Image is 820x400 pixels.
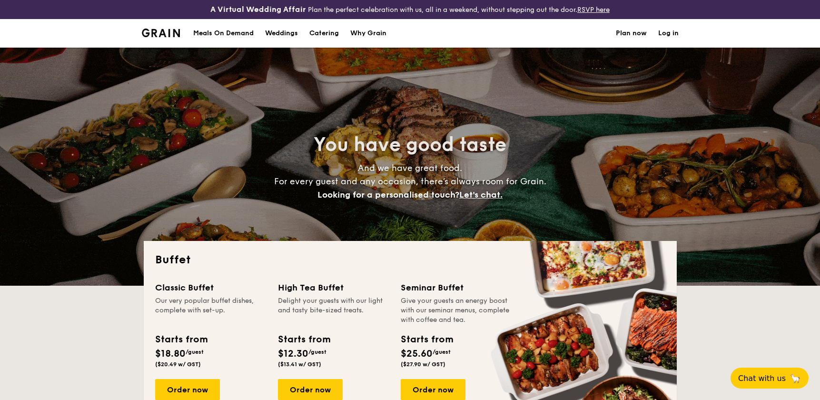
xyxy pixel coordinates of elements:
[345,19,392,48] a: Why Grain
[155,348,186,360] span: $18.80
[658,19,679,48] a: Log in
[265,19,298,48] div: Weddings
[155,379,220,400] div: Order now
[278,296,389,325] div: Delight your guests with our light and tasty bite-sized treats.
[259,19,304,48] a: Weddings
[274,163,546,200] span: And we have great food. For every guest and any occasion, there’s always room for Grain.
[459,190,503,200] span: Let's chat.
[155,252,665,268] h2: Buffet
[193,19,254,48] div: Meals On Demand
[188,19,259,48] a: Meals On Demand
[616,19,647,48] a: Plan now
[314,133,506,156] span: You have good taste
[577,6,610,14] a: RSVP here
[308,349,326,355] span: /guest
[142,29,180,37] a: Logotype
[401,348,433,360] span: $25.60
[731,368,809,389] button: Chat with us🦙
[350,19,386,48] div: Why Grain
[401,379,465,400] div: Order now
[317,190,459,200] span: Looking for a personalised touch?
[278,281,389,294] div: High Tea Buffet
[401,332,453,347] div: Starts from
[790,373,801,384] span: 🦙
[155,332,207,347] div: Starts from
[401,361,445,368] span: ($27.90 w/ GST)
[278,332,330,347] div: Starts from
[155,281,267,294] div: Classic Buffet
[309,19,339,48] h1: Catering
[155,296,267,325] div: Our very popular buffet dishes, complete with set-up.
[210,4,306,15] h4: A Virtual Wedding Affair
[304,19,345,48] a: Catering
[401,296,512,325] div: Give your guests an energy boost with our seminar menus, complete with coffee and tea.
[155,361,201,368] span: ($20.49 w/ GST)
[433,349,451,355] span: /guest
[738,374,786,383] span: Chat with us
[278,361,321,368] span: ($13.41 w/ GST)
[137,4,683,15] div: Plan the perfect celebration with us, all in a weekend, without stepping out the door.
[186,349,204,355] span: /guest
[278,348,308,360] span: $12.30
[278,379,343,400] div: Order now
[142,29,180,37] img: Grain
[401,281,512,294] div: Seminar Buffet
